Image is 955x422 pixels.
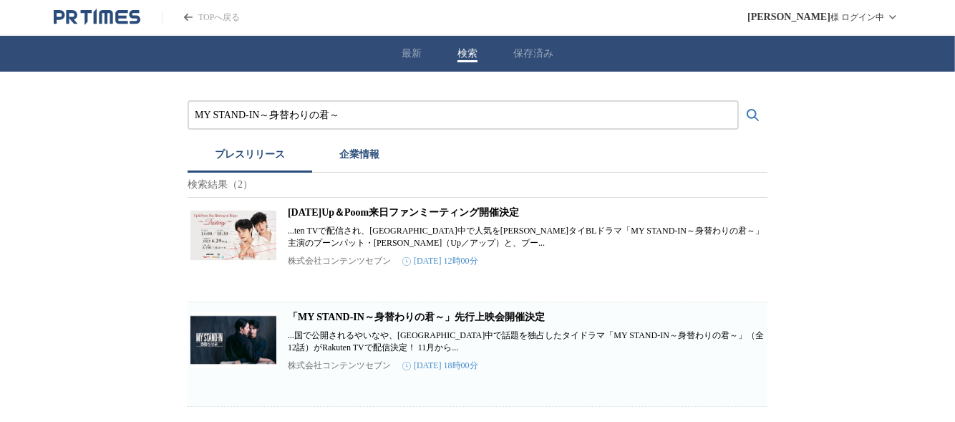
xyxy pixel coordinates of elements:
p: 株式会社コンテンツセブン [288,255,391,267]
p: 株式会社コンテンツセブン [288,360,391,372]
p: ...ten TVで配信され、[GEOGRAPHIC_DATA]中で人気を[PERSON_NAME]タイBLドラマ「MY STAND-IN～身替わりの君～」主演のプーンパット・[PERSON_N... [288,225,765,249]
img: 「MY STAND-IN～身替わりの君～」先行上映会開催決定 [190,311,276,368]
button: プレスリリース [188,141,312,173]
img: 6月29日（日）Up＆Poom来日ファンミーティング開催決定 [190,206,276,264]
p: 検索結果（2） [188,173,767,198]
button: 検索 [457,47,477,60]
a: [DATE]Up＆Poom来日ファンミーティング開催決定 [288,207,519,218]
span: [PERSON_NAME] [747,11,830,23]
a: 「MY STAND-IN～身替わりの君～」先行上映会開催決定 [288,312,545,322]
button: 最新 [402,47,422,60]
p: ...国で公開されるやいなや、[GEOGRAPHIC_DATA]中で話題を独占したタイドラマ「MY STAND-IN～身替わりの君～」（全12話）がRakuten TVで配信決定！ 11月から... [288,330,765,354]
a: PR TIMESのトップページはこちら [54,9,140,26]
button: 企業情報 [312,141,407,173]
button: 保存済み [513,47,553,60]
button: 検索する [739,101,767,130]
time: [DATE] 12時00分 [402,255,478,267]
input: プレスリリースおよび企業を検索する [195,107,732,123]
a: PR TIMESのトップページはこちら [162,11,240,24]
time: [DATE] 18時00分 [402,360,478,372]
